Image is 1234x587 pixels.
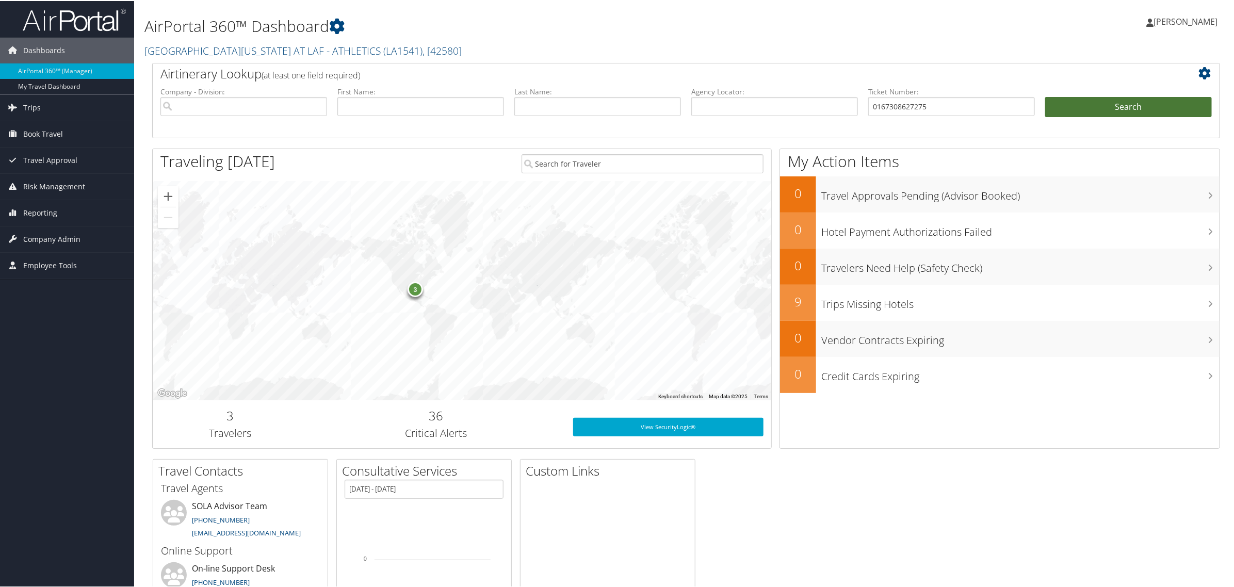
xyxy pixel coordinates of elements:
tspan: 0 [364,555,367,561]
h3: Critical Alerts [315,425,558,439]
img: airportal-logo.png [23,7,126,31]
span: Map data ©2025 [709,393,748,398]
h1: AirPortal 360™ Dashboard [144,14,867,36]
span: (at least one field required) [262,69,360,80]
h2: 0 [780,256,816,273]
a: 0Hotel Payment Authorizations Failed [780,211,1220,248]
a: 0Vendor Contracts Expiring [780,320,1220,356]
h2: 0 [780,364,816,382]
h2: 0 [780,184,816,201]
span: Risk Management [23,173,85,199]
h2: Custom Links [526,461,695,479]
span: Travel Approval [23,146,77,172]
button: Zoom in [158,185,178,206]
h3: Hotel Payment Authorizations Failed [821,219,1220,238]
a: 0Travel Approvals Pending (Advisor Booked) [780,175,1220,211]
label: Ticket Number: [868,86,1035,96]
span: Company Admin [23,225,80,251]
h1: My Action Items [780,150,1220,171]
h3: Trips Missing Hotels [821,291,1220,311]
h3: Travel Agents [161,480,320,495]
span: Employee Tools [23,252,77,278]
a: Open this area in Google Maps (opens a new window) [155,386,189,399]
span: ( LA1541 ) [383,43,423,57]
h2: 0 [780,220,816,237]
a: [PHONE_NUMBER] [192,577,250,586]
button: Keyboard shortcuts [658,392,703,399]
a: 9Trips Missing Hotels [780,284,1220,320]
h3: Credit Cards Expiring [821,363,1220,383]
span: Reporting [23,199,57,225]
h2: Travel Contacts [158,461,328,479]
a: [GEOGRAPHIC_DATA][US_STATE] AT LAF - ATHLETICS [144,43,462,57]
h2: Consultative Services [342,461,511,479]
a: [PERSON_NAME] [1146,5,1228,36]
h3: Online Support [161,543,320,557]
h2: 9 [780,292,816,309]
a: View SecurityLogic® [573,417,764,435]
a: [PHONE_NUMBER] [192,514,250,524]
h2: Airtinerary Lookup [160,64,1123,81]
label: First Name: [337,86,504,96]
h1: Traveling [DATE] [160,150,275,171]
span: [PERSON_NAME] [1154,15,1217,26]
label: Last Name: [514,86,681,96]
span: Trips [23,94,41,120]
a: [EMAIL_ADDRESS][DOMAIN_NAME] [192,527,301,536]
span: Book Travel [23,120,63,146]
img: Google [155,386,189,399]
h2: 3 [160,406,300,423]
a: 0Credit Cards Expiring [780,356,1220,392]
a: Terms (opens in new tab) [754,393,768,398]
h3: Travelers Need Help (Safety Check) [821,255,1220,274]
label: Company - Division: [160,86,327,96]
button: Search [1045,96,1212,117]
h3: Travel Approvals Pending (Advisor Booked) [821,183,1220,202]
input: Search for Traveler [522,153,764,172]
label: Agency Locator: [691,86,858,96]
h2: 36 [315,406,558,423]
h3: Travelers [160,425,300,439]
h3: Vendor Contracts Expiring [821,327,1220,347]
li: SOLA Advisor Team [156,499,325,541]
span: , [ 42580 ] [423,43,462,57]
button: Zoom out [158,206,178,227]
a: 0Travelers Need Help (Safety Check) [780,248,1220,284]
span: Dashboards [23,37,65,62]
div: 3 [408,281,423,296]
h2: 0 [780,328,816,346]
